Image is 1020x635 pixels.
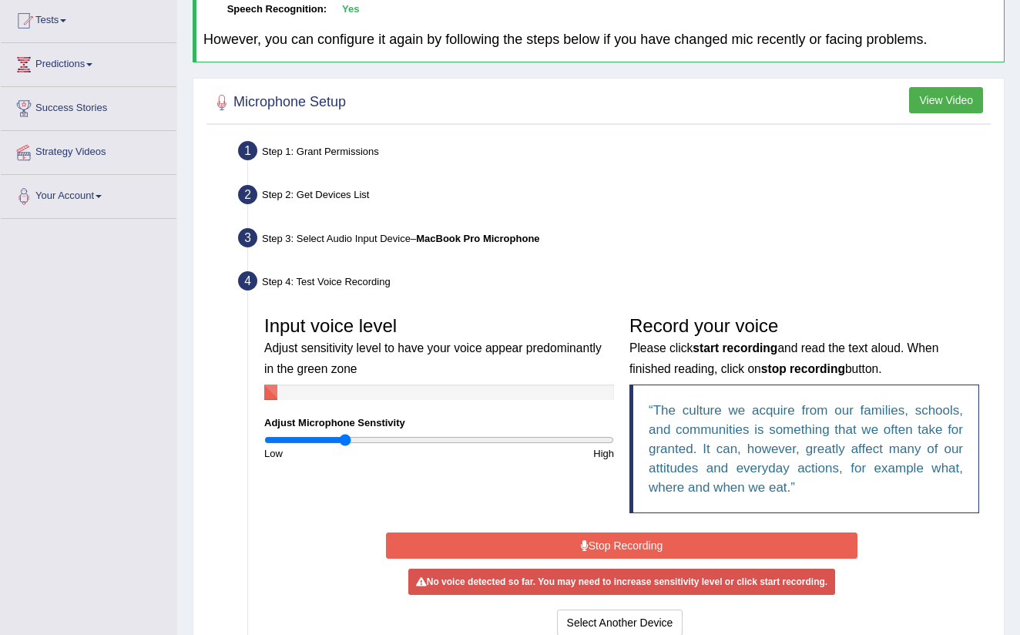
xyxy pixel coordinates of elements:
[761,362,845,375] b: stop recording
[264,415,405,430] label: Adjust Microphone Senstivity
[210,91,346,114] h2: Microphone Setup
[439,446,622,461] div: High
[416,233,539,244] b: MacBook Pro Microphone
[386,533,857,559] button: Stop Recording
[231,136,997,170] div: Step 1: Grant Permissions
[231,267,997,301] div: Step 4: Test Voice Recording
[1,87,176,126] a: Success Stories
[693,341,777,354] b: start recording
[1,131,176,170] a: Strategy Videos
[264,341,602,375] small: Adjust sensitivity level to have your voice appear predominantly in the green zone
[649,403,963,495] q: The culture we acquire from our families, schools, and communities is something that we often tak...
[629,341,938,375] small: Please click and read the text aloud. When finished reading, click on button.
[909,87,983,113] button: View Video
[231,180,997,214] div: Step 2: Get Devices List
[1,43,176,82] a: Predictions
[264,316,614,377] h3: Input voice level
[203,32,997,48] h4: However, you can configure it again by following the steps below if you have changed mic recently...
[629,316,979,377] h3: Record your voice
[203,2,327,17] dt: Speech Recognition:
[1,175,176,213] a: Your Account
[408,569,835,595] div: No voice detected so far. You may need to increase sensitivity level or click start recording.
[342,3,359,15] b: Yes
[411,233,540,244] span: –
[257,446,439,461] div: Low
[231,223,997,257] div: Step 3: Select Audio Input Device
